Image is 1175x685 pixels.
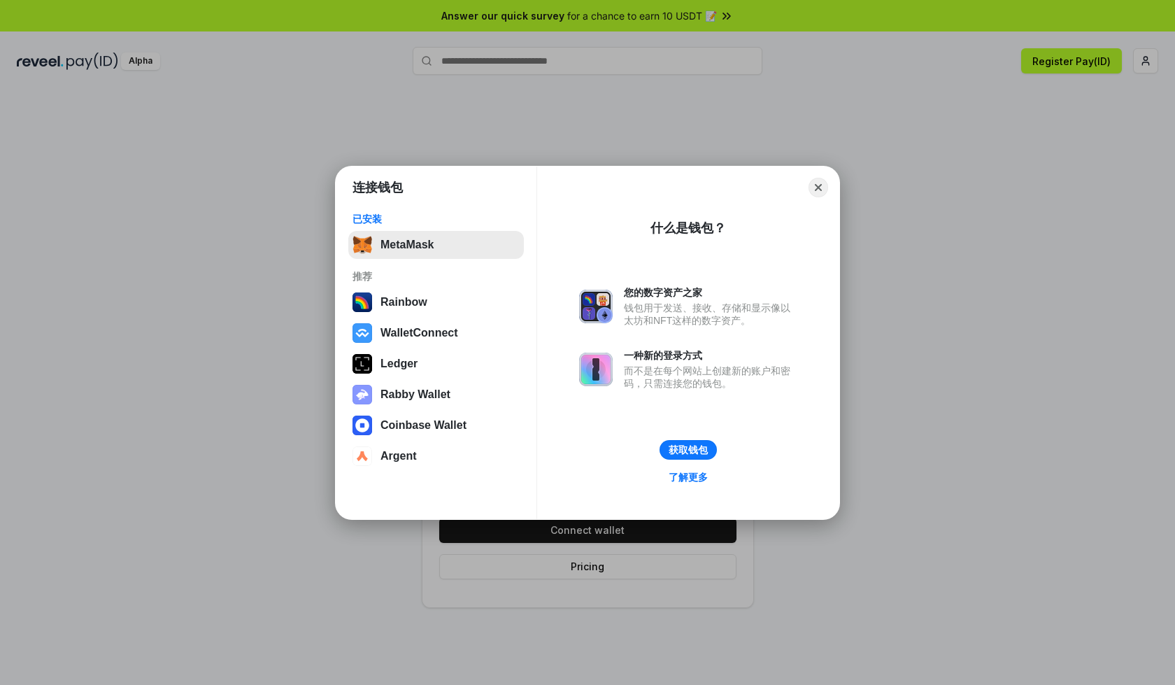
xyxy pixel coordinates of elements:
[352,416,372,435] img: svg+xml,%3Csvg%20width%3D%2228%22%20height%3D%2228%22%20viewBox%3D%220%200%2028%2028%22%20fill%3D...
[624,286,797,299] div: 您的数字资产之家
[380,296,427,309] div: Rainbow
[579,290,613,323] img: svg+xml,%3Csvg%20xmlns%3D%22http%3A%2F%2Fwww.w3.org%2F2000%2Fsvg%22%20fill%3D%22none%22%20viewBox...
[380,419,467,432] div: Coinbase Wallet
[624,365,797,390] div: 而不是在每个网站上创建新的账户和密码，只需连接您的钱包。
[348,288,524,316] button: Rainbow
[348,350,524,378] button: Ledger
[348,231,524,259] button: MetaMask
[348,442,524,470] button: Argent
[348,319,524,347] button: WalletConnect
[624,302,797,327] div: 钱包用于发送、接收、存储和显示像以太坊和NFT这样的数字资产。
[660,468,716,486] a: 了解更多
[352,179,403,196] h1: 连接钱包
[352,323,372,343] img: svg+xml,%3Csvg%20width%3D%2228%22%20height%3D%2228%22%20viewBox%3D%220%200%2028%2028%22%20fill%3D...
[352,446,372,466] img: svg+xml,%3Csvg%20width%3D%2228%22%20height%3D%2228%22%20viewBox%3D%220%200%2028%2028%22%20fill%3D...
[380,327,458,339] div: WalletConnect
[348,411,524,439] button: Coinbase Wallet
[348,381,524,409] button: Rabby Wallet
[669,444,708,456] div: 获取钱包
[352,235,372,255] img: svg+xml,%3Csvg%20fill%3D%22none%22%20height%3D%2233%22%20viewBox%3D%220%200%2035%2033%22%20width%...
[669,471,708,483] div: 了解更多
[352,213,520,225] div: 已安装
[650,220,726,236] div: 什么是钱包？
[380,450,417,462] div: Argent
[352,292,372,312] img: svg+xml,%3Csvg%20width%3D%22120%22%20height%3D%22120%22%20viewBox%3D%220%200%20120%20120%22%20fil...
[380,388,450,401] div: Rabby Wallet
[624,349,797,362] div: 一种新的登录方式
[660,440,717,460] button: 获取钱包
[352,354,372,374] img: svg+xml,%3Csvg%20xmlns%3D%22http%3A%2F%2Fwww.w3.org%2F2000%2Fsvg%22%20width%3D%2228%22%20height%3...
[579,353,613,386] img: svg+xml,%3Csvg%20xmlns%3D%22http%3A%2F%2Fwww.w3.org%2F2000%2Fsvg%22%20fill%3D%22none%22%20viewBox...
[380,358,418,370] div: Ledger
[352,270,520,283] div: 推荐
[809,178,828,197] button: Close
[352,385,372,404] img: svg+xml,%3Csvg%20xmlns%3D%22http%3A%2F%2Fwww.w3.org%2F2000%2Fsvg%22%20fill%3D%22none%22%20viewBox...
[380,239,434,251] div: MetaMask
